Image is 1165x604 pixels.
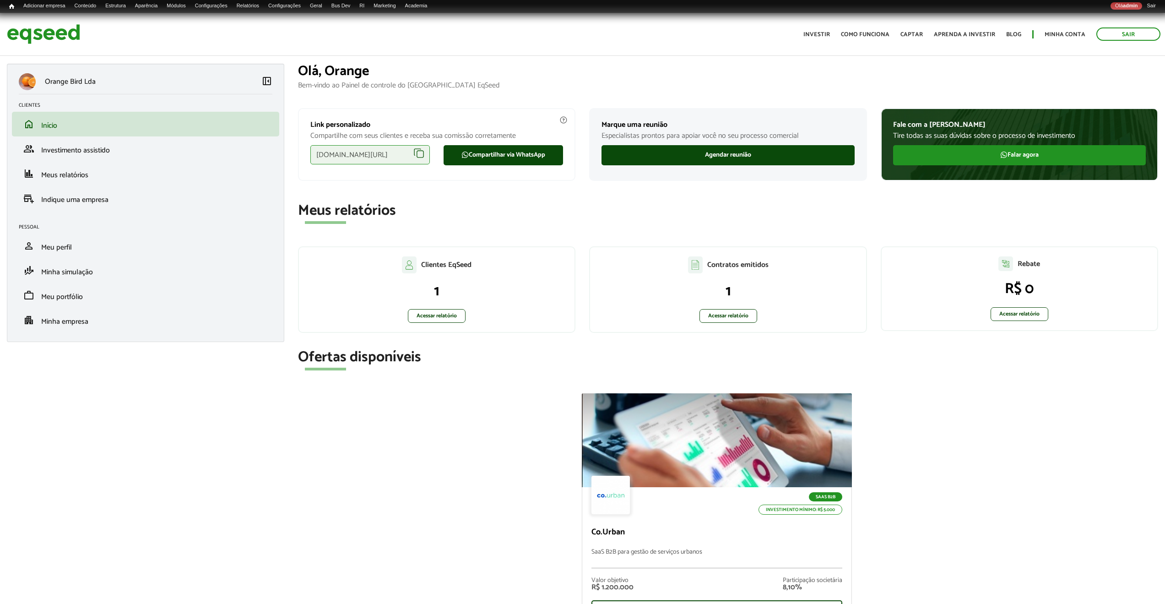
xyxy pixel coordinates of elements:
li: Início [12,112,279,136]
p: Marque uma reunião [601,120,854,129]
img: agent-meulink-info2.svg [559,116,568,124]
li: Minha simulação [12,258,279,283]
p: SaaS B2B para gestão de serviços urbanos [591,549,842,568]
img: FaWhatsapp.svg [1000,151,1008,158]
img: EqSeed [7,22,80,46]
div: Participação societária [783,577,842,584]
a: Sair [1096,27,1160,41]
p: 1 [308,283,565,300]
a: Compartilhar via WhatsApp [444,145,563,165]
li: Minha empresa [12,308,279,332]
li: Indique uma empresa [12,186,279,211]
span: work [23,290,34,301]
a: Aprenda a investir [934,32,995,38]
a: Acessar relatório [699,309,757,323]
a: Minha conta [1045,32,1085,38]
div: [DOMAIN_NAME][URL] [310,145,430,164]
img: agent-contratos.svg [688,256,703,273]
span: Minha empresa [41,316,88,328]
a: Bus Dev [327,2,355,10]
p: Compartilhe com seus clientes e receba sua comissão corretamente [310,131,563,140]
a: Acessar relatório [408,309,466,323]
li: Investimento assistido [12,136,279,161]
span: Início [9,3,14,10]
li: Meu perfil [12,234,279,258]
span: Meu portfólio [41,291,83,303]
p: Clientes EqSeed [421,261,471,269]
a: Relatórios [232,2,264,10]
a: Sair [1142,2,1160,10]
span: finance [23,168,34,179]
a: Adicionar empresa [19,2,70,10]
p: Co.Urban [591,528,842,538]
span: apartment [23,315,34,326]
p: Contratos emitidos [707,261,769,269]
a: groupInvestimento assistido [19,143,272,154]
img: FaWhatsapp.svg [461,151,469,158]
p: Rebate [1018,260,1040,268]
span: finance_mode [23,265,34,276]
strong: admin [1123,3,1138,8]
a: Falar agora [893,145,1146,165]
span: Meu perfil [41,241,72,254]
p: SaaS B2B [809,492,842,501]
a: add_businessIndique uma empresa [19,193,272,204]
a: Estrutura [101,2,130,10]
a: Oláadmin [1111,2,1142,10]
a: Aparência [130,2,162,10]
span: person [23,240,34,251]
a: RI [355,2,369,10]
h1: Olá, Orange [298,64,1158,79]
li: Meu portfólio [12,283,279,308]
a: Configurações [264,2,305,10]
img: agent-clientes.svg [402,256,417,273]
li: Meus relatórios [12,161,279,186]
span: Início [41,120,57,132]
p: Especialistas prontos para apoiar você no seu processo comercial [601,131,854,140]
p: Link personalizado [310,120,563,129]
a: Geral [305,2,327,10]
a: Como funciona [841,32,889,38]
p: 1 [599,283,856,300]
a: homeInício [19,119,272,130]
a: Configurações [190,2,232,10]
span: home [23,119,34,130]
a: financeMeus relatórios [19,168,272,179]
a: Academia [401,2,432,10]
p: Fale com a [PERSON_NAME] [893,120,1146,129]
div: 8,10% [783,584,842,591]
span: Minha simulação [41,266,93,278]
div: R$ 1.200.000 [591,584,634,591]
a: workMeu portfólio [19,290,272,301]
a: personMeu perfil [19,240,272,251]
img: agent-relatorio.svg [998,256,1013,271]
p: Tire todas as suas dúvidas sobre o processo de investimento [893,131,1146,140]
p: Investimento mínimo: R$ 5.000 [759,505,842,515]
a: Agendar reunião [601,145,854,165]
a: Captar [900,32,923,38]
a: apartmentMinha empresa [19,315,272,326]
span: add_business [23,193,34,204]
a: Marketing [369,2,400,10]
h2: Ofertas disponíveis [298,349,1158,365]
div: Valor objetivo [591,577,634,584]
span: left_panel_close [261,76,272,87]
a: Início [5,2,19,11]
h2: Meus relatórios [298,203,1158,219]
a: Módulos [162,2,190,10]
span: Investimento assistido [41,144,110,157]
h2: Pessoal [19,224,279,230]
a: Investir [803,32,830,38]
span: Indique uma empresa [41,194,108,206]
p: R$ 0 [891,280,1148,298]
a: Conteúdo [70,2,101,10]
a: Blog [1006,32,1021,38]
a: Colapsar menu [261,76,272,88]
a: finance_modeMinha simulação [19,265,272,276]
a: Acessar relatório [991,307,1048,321]
span: group [23,143,34,154]
span: Meus relatórios [41,169,88,181]
p: Orange Bird Lda [45,77,96,86]
h2: Clientes [19,103,279,108]
p: Bem-vindo ao Painel de controle do [GEOGRAPHIC_DATA] EqSeed [298,81,1158,90]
